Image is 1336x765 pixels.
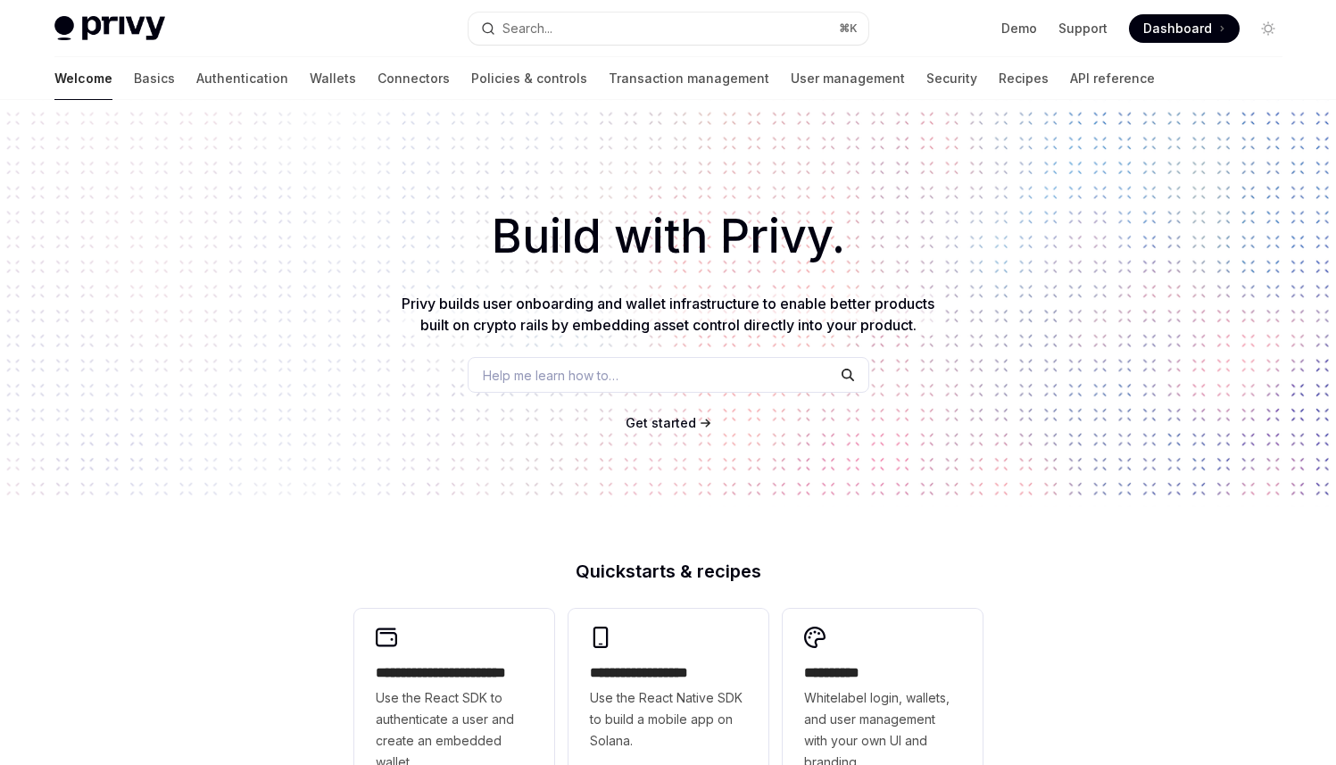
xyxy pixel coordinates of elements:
[839,21,858,36] span: ⌘ K
[310,57,356,100] a: Wallets
[502,18,552,39] div: Search...
[402,295,934,334] span: Privy builds user onboarding and wallet infrastructure to enable better products built on crypto ...
[1129,14,1240,43] a: Dashboard
[1143,20,1212,37] span: Dashboard
[626,414,696,432] a: Get started
[134,57,175,100] a: Basics
[1070,57,1155,100] a: API reference
[54,16,165,41] img: light logo
[590,687,747,752] span: Use the React Native SDK to build a mobile app on Solana.
[609,57,769,100] a: Transaction management
[999,57,1049,100] a: Recipes
[196,57,288,100] a: Authentication
[29,202,1307,271] h1: Build with Privy.
[926,57,977,100] a: Security
[378,57,450,100] a: Connectors
[469,12,868,45] button: Search...⌘K
[791,57,905,100] a: User management
[471,57,587,100] a: Policies & controls
[1058,20,1108,37] a: Support
[626,415,696,430] span: Get started
[1001,20,1037,37] a: Demo
[483,366,618,385] span: Help me learn how to…
[54,57,112,100] a: Welcome
[354,562,983,580] h2: Quickstarts & recipes
[1254,14,1282,43] button: Toggle dark mode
